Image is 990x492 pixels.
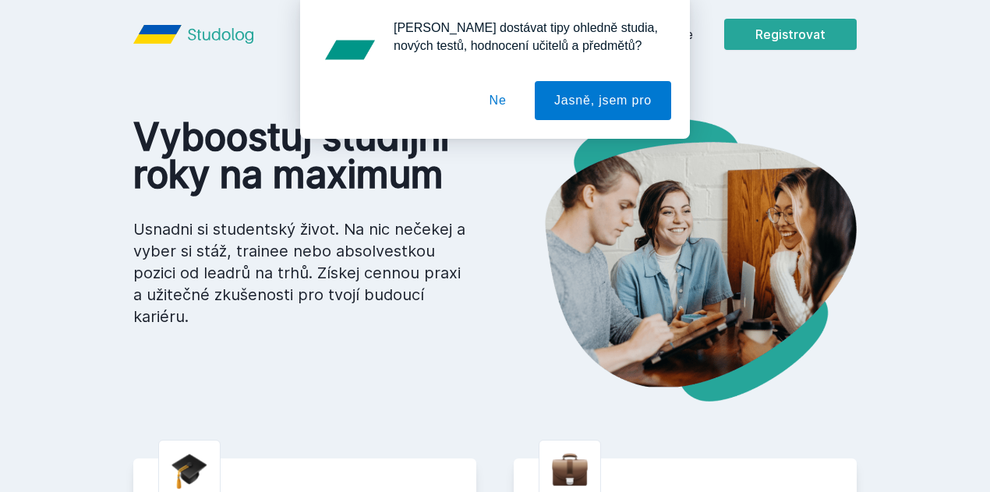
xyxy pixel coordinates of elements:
p: Usnadni si studentský život. Na nic nečekej a vyber si stáž, trainee nebo absolvestkou pozici od ... [133,218,470,327]
img: graduation-cap.png [171,453,207,490]
img: notification icon [319,19,381,81]
img: hero.png [495,119,857,402]
img: briefcase.png [552,450,588,490]
h1: Vyboostuj studijní roky na maximum [133,119,470,193]
button: Jasně, jsem pro [535,81,671,120]
div: [PERSON_NAME] dostávat tipy ohledně studia, nových testů, hodnocení učitelů a předmětů? [381,19,671,55]
button: Ne [470,81,526,120]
